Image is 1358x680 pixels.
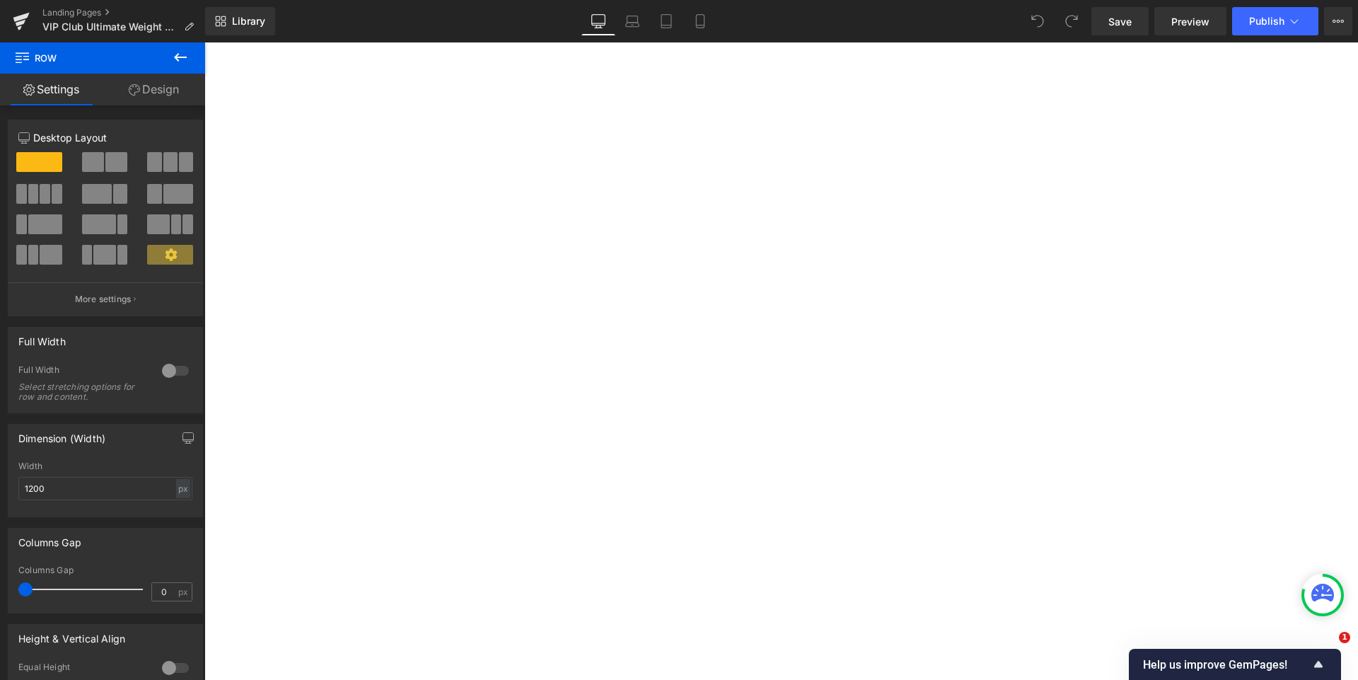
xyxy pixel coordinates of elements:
[1154,7,1226,35] a: Preview
[18,625,125,645] div: Height & Vertical Align
[1232,7,1318,35] button: Publish
[18,364,148,379] div: Full Width
[649,7,683,35] a: Tablet
[1171,14,1209,29] span: Preview
[615,7,649,35] a: Laptop
[1057,7,1086,35] button: Redo
[18,477,192,500] input: auto
[178,587,190,597] span: px
[232,15,265,28] span: Library
[103,74,205,105] a: Design
[18,529,81,548] div: Columns Gap
[18,662,148,676] div: Equal Height
[1249,16,1284,27] span: Publish
[42,7,205,18] a: Landing Pages
[581,7,615,35] a: Desktop
[18,461,192,471] div: Width
[18,328,66,347] div: Full Width
[18,425,105,444] div: Dimension (Width)
[75,293,132,306] p: More settings
[683,7,717,35] a: Mobile
[1143,658,1310,672] span: Help us improve GemPages!
[1023,7,1052,35] button: Undo
[205,7,275,35] a: New Library
[1310,632,1344,666] iframe: Intercom live chat
[1143,656,1327,673] button: Show survey - Help us improve GemPages!
[18,565,192,575] div: Columns Gap
[14,42,156,74] span: Row
[1339,632,1350,643] span: 1
[18,382,146,402] div: Select stretching options for row and content.
[18,130,192,145] p: Desktop Layout
[176,479,190,498] div: px
[8,282,202,316] button: More settings
[42,21,178,33] span: VIP Club Ultimate Weight Control
[1108,14,1132,29] span: Save
[1324,7,1352,35] button: More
